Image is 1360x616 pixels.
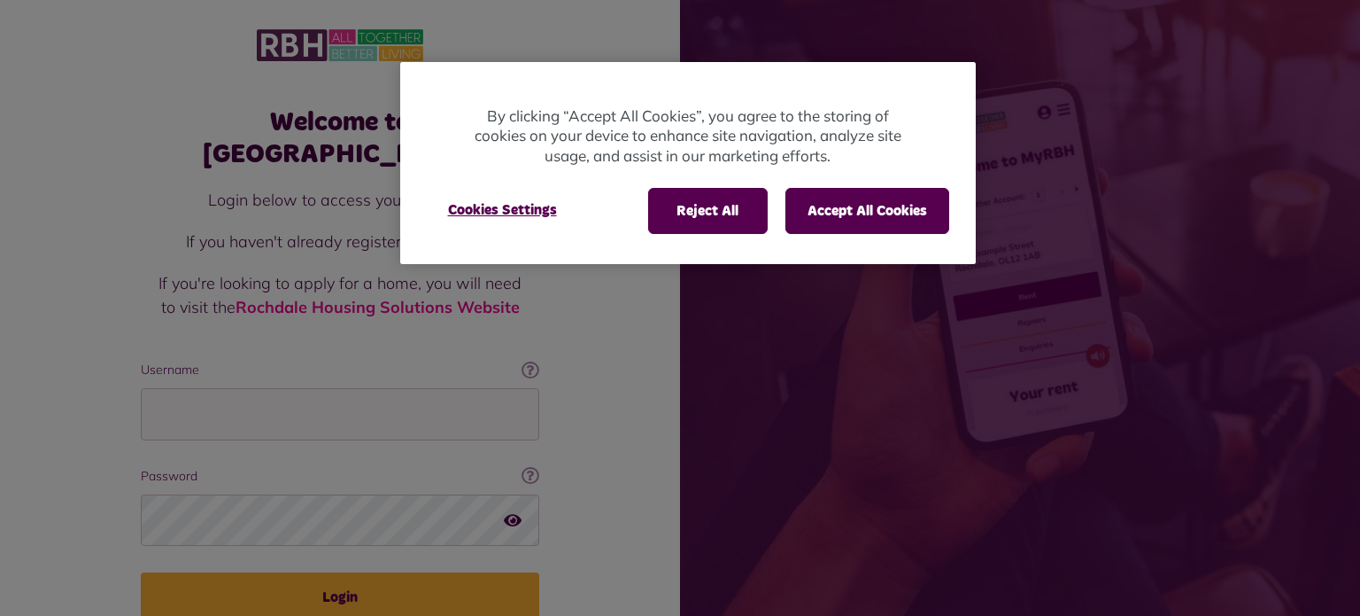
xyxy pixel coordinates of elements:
button: Reject All [648,188,768,234]
div: Privacy [400,62,976,265]
button: Accept All Cookies [785,188,949,234]
p: By clicking “Accept All Cookies”, you agree to the storing of cookies on your device to enhance s... [471,106,905,167]
button: Cookies Settings [427,188,578,232]
div: Cookie banner [400,62,976,265]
